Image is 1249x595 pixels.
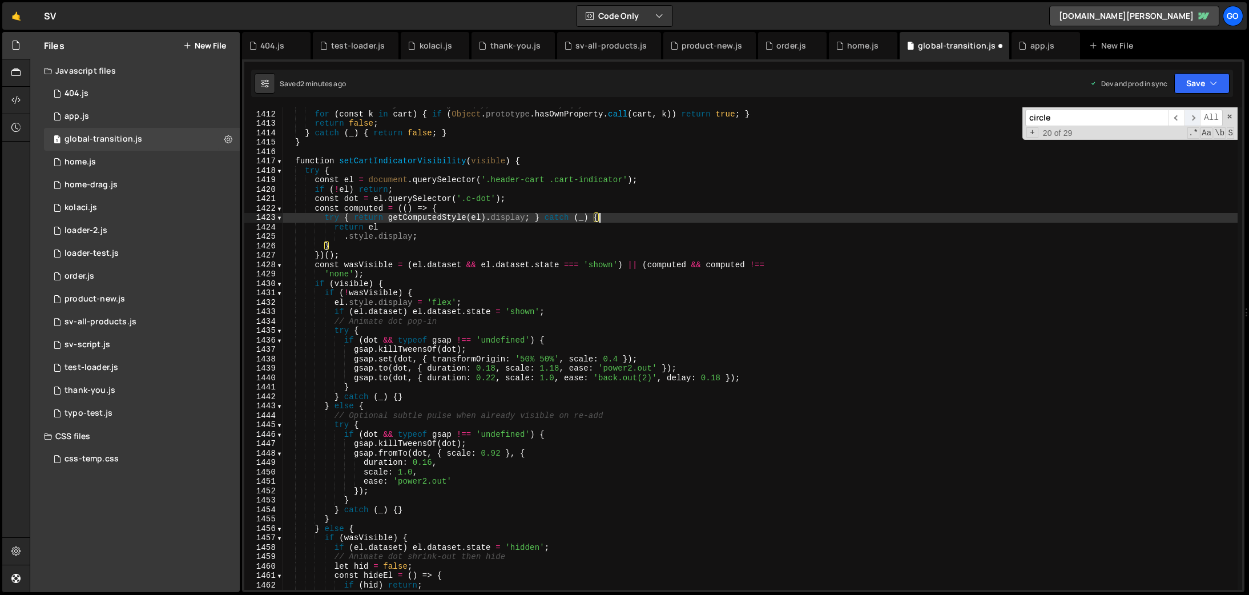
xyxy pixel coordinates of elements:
div: 1425 [244,232,283,242]
div: 14248/41685.js [44,128,240,151]
span: CaseSensitive Search [1200,127,1212,139]
div: product-new.js [65,294,125,304]
div: 1461 [244,571,283,581]
div: 1458 [244,543,283,553]
div: css-temp.css [65,454,119,464]
div: 1417 [244,156,283,166]
div: home.js [847,40,879,51]
div: order.js [65,271,94,282]
div: typo-test.js [65,408,112,419]
div: 14248/38037.css [44,448,240,471]
div: 1423 [244,213,283,223]
div: 2 minutes ago [300,79,346,89]
a: 🤙 [2,2,30,30]
div: home-drag.js [65,180,118,190]
div: 14248/42526.js [44,219,240,242]
button: Code Only [577,6,672,26]
div: 1430 [244,279,283,289]
div: 1427 [244,251,283,260]
div: Saved [280,79,346,89]
div: 1426 [244,242,283,251]
span: 1 [54,136,61,145]
div: 14248/42454.js [44,242,240,265]
div: 14248/39945.js [44,288,240,311]
div: 1454 [244,505,283,515]
span: Toggle Replace mode [1026,127,1038,138]
div: 1436 [244,336,283,345]
div: 1420 [244,185,283,195]
div: 1447 [244,439,283,449]
span: Search In Selection [1227,127,1234,139]
span: 20 of 29 [1038,128,1077,138]
div: 404.js [65,89,88,99]
div: 1431 [244,288,283,298]
div: thank-you.js [490,40,541,51]
div: app.js [65,111,89,122]
div: sv-all-products.js [575,40,647,51]
div: sv-all-products.js [65,317,136,327]
div: 1422 [244,204,283,214]
div: 1443 [244,401,283,411]
div: CSS files [30,425,240,448]
div: loader-2.js [65,226,107,236]
div: 1412 [244,110,283,119]
div: 1424 [244,223,283,232]
div: 1457 [244,533,283,543]
div: 1435 [244,326,283,336]
div: go [1223,6,1243,26]
div: 1451 [244,477,283,487]
div: home.js [65,157,96,167]
a: [DOMAIN_NAME][PERSON_NAME] [1049,6,1219,26]
div: 1413 [244,119,283,128]
span: Alt-Enter [1200,110,1223,126]
div: test-loader.js [331,40,385,51]
div: 1460 [244,562,283,572]
div: 1456 [244,524,283,534]
h2: Files [44,39,65,52]
div: Dev and prod in sync [1090,79,1167,89]
div: 1462 [244,581,283,590]
div: 1418 [244,166,283,176]
div: 1438 [244,355,283,364]
div: kolaci.js [65,203,97,213]
div: 1440 [244,373,283,383]
div: 1439 [244,364,283,373]
div: thank-you.js [65,385,115,396]
div: 14248/36682.js [44,311,240,333]
div: 404.js [260,40,284,51]
div: 14248/36561.js [44,333,240,356]
div: 14248/43355.js [44,402,240,425]
div: global-transition.js [918,40,996,51]
div: 14248/46529.js [44,356,240,379]
div: 1442 [244,392,283,402]
div: 1450 [244,468,283,477]
div: 14248/42099.js [44,379,240,402]
div: 1429 [244,270,283,279]
div: 1449 [244,458,283,468]
input: Search for [1025,110,1169,126]
div: product-new.js [682,40,742,51]
div: 1441 [244,383,283,392]
div: 1448 [244,449,283,459]
div: 1459 [244,552,283,562]
div: New File [1089,40,1137,51]
div: SV [44,9,56,23]
span: ​ [1184,110,1200,126]
div: 14248/38890.js [44,151,240,174]
div: 1453 [244,496,283,505]
div: kolaci.js [420,40,452,51]
div: 1455 [244,514,283,524]
div: 1444 [244,411,283,421]
div: 14248/46532.js [44,82,240,105]
div: Javascript files [30,59,240,82]
div: 1437 [244,345,283,355]
div: 1433 [244,307,283,317]
span: ​ [1169,110,1184,126]
div: 1428 [244,260,283,270]
div: 14248/41299.js [44,265,240,288]
div: 14248/40457.js [44,174,240,196]
div: 1419 [244,175,283,185]
div: 1434 [244,317,283,327]
span: RegExp Search [1187,127,1199,139]
button: New File [183,41,226,50]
